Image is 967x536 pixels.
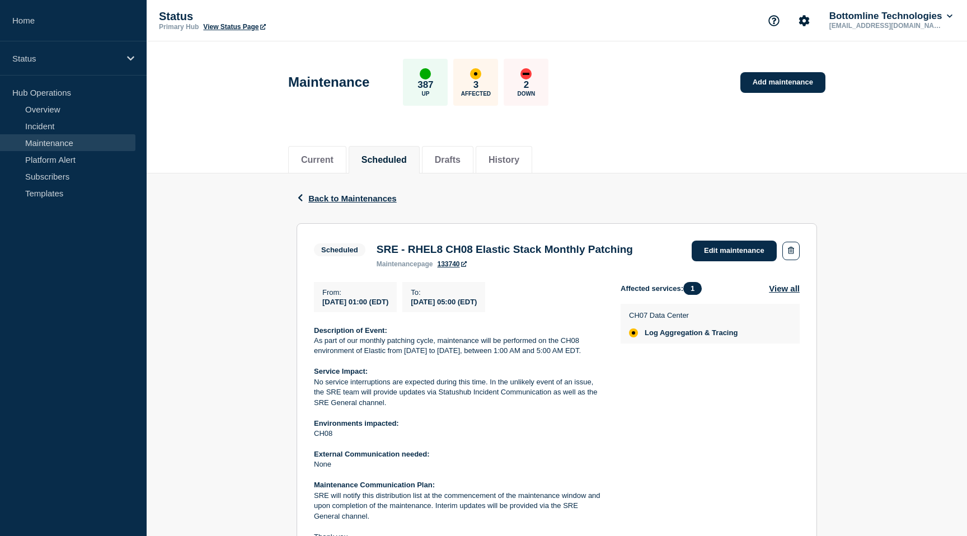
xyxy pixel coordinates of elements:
[629,311,738,319] p: CH07 Data Center
[489,155,519,165] button: History
[314,419,399,427] strong: Environments impacted:
[288,74,369,90] h1: Maintenance
[792,9,816,32] button: Account settings
[762,9,786,32] button: Support
[301,155,334,165] button: Current
[411,298,477,306] span: [DATE] 05:00 (EDT)
[417,79,433,91] p: 387
[683,282,702,295] span: 1
[520,68,532,79] div: down
[645,328,738,337] span: Log Aggregation & Tracing
[518,91,536,97] p: Down
[314,429,603,439] p: CH08
[314,459,603,469] p: None
[314,491,603,521] p: SRE will notify this distribution list at the commencement of the maintenance window and upon com...
[314,326,387,335] strong: Description of Event:
[437,260,466,268] a: 133740
[12,54,120,63] p: Status
[524,79,529,91] p: 2
[159,23,199,31] p: Primary Hub
[827,22,943,30] p: [EMAIL_ADDRESS][DOMAIN_NAME]
[314,336,603,356] p: As part of our monthly patching cycle, maintenance will be performed on the CH08 environment of E...
[377,260,433,268] p: page
[769,282,800,295] button: View all
[322,298,388,306] span: [DATE] 01:00 (EDT)
[827,11,955,22] button: Bottomline Technologies
[159,10,383,23] p: Status
[314,481,435,489] strong: Maintenance Communication Plan:
[421,91,429,97] p: Up
[621,282,707,295] span: Affected services:
[377,243,633,256] h3: SRE - RHEL8 CH08 Elastic Stack Monthly Patching
[314,367,368,375] strong: Service Impact:
[308,194,397,203] span: Back to Maintenances
[362,155,407,165] button: Scheduled
[470,68,481,79] div: affected
[314,450,430,458] strong: External Communication needed:
[314,377,603,408] p: No service interruptions are expected during this time. In the unlikely event of an issue, the SR...
[297,194,397,203] button: Back to Maintenances
[314,243,365,256] span: Scheduled
[692,241,777,261] a: Edit maintenance
[411,288,477,297] p: To :
[322,288,388,297] p: From :
[740,72,825,93] a: Add maintenance
[435,155,461,165] button: Drafts
[473,79,478,91] p: 3
[377,260,417,268] span: maintenance
[629,328,638,337] div: affected
[203,23,265,31] a: View Status Page
[461,91,491,97] p: Affected
[420,68,431,79] div: up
